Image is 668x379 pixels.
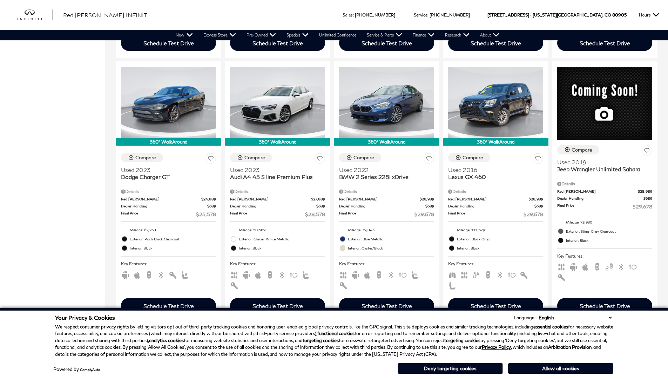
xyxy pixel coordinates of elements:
[169,272,177,277] span: Keyless Entry
[143,302,194,309] div: Schedule Test Drive
[198,30,241,40] a: Express Store
[448,298,543,314] div: Schedule Test Drive - Lexus GX 460
[448,153,490,162] button: Compare Vehicle
[170,30,198,40] a: New
[80,367,100,372] a: ComplyAuto
[629,264,637,269] span: Fog Lights
[448,197,529,202] span: Red [PERSON_NAME]
[339,272,348,277] span: AWD
[496,272,504,277] span: Bluetooth
[121,166,216,180] a: Used 2023Dodge Charger GT
[482,344,511,350] a: Privacy Policy
[121,272,129,277] span: Android Auto
[230,153,272,162] button: Compare Vehicle
[242,272,250,277] span: Android Auto
[121,197,216,202] a: Red [PERSON_NAME] $24,889
[230,197,325,202] a: Red [PERSON_NAME] $27,889
[116,138,221,146] div: 360° WalkAround
[230,260,325,268] span: Key Features :
[557,196,652,201] a: Dealer Handling $689
[355,12,395,18] a: [PHONE_NUMBER]
[557,252,652,260] span: Key Features :
[557,189,652,194] a: Red [PERSON_NAME] $28,989
[281,30,314,40] a: Specials
[557,298,652,314] div: Schedule Test Drive - Jeep Wrangler Unlimited Sahara
[121,67,216,138] img: 2023 Dodge Charger GT
[121,153,163,162] button: Compare Vehicle
[230,173,320,180] span: Audi A4 45 S line Premium Plus
[557,218,652,227] li: Mileage: 73,930
[230,67,325,138] img: 2023 Audi A4 45 S line Premium Plus
[642,145,652,158] button: Save Vehicle
[520,272,528,277] span: Keyless Entry
[557,264,566,269] span: AWD
[444,338,480,343] strong: targeting cookies
[230,272,238,277] span: AWD
[566,228,652,235] span: Exterior: Sting-Gray Clearcoat
[339,197,434,202] a: Red [PERSON_NAME] $28,989
[339,211,414,218] span: Final Price
[230,188,325,195] div: Pricing Details - Audi A4 45 S line Premium Plus
[427,12,429,18] span: :
[448,211,543,218] a: Final Price $29,678
[121,188,216,195] div: Pricing Details - Dodge Charger GT
[557,159,652,173] a: Used 2019Jeep Wrangler Unlimited Sahara
[230,197,311,202] span: Red [PERSON_NAME]
[149,338,184,343] strong: analytics cookies
[230,166,320,173] span: Used 2023
[472,272,480,277] span: Auto Climate Control
[557,159,647,166] span: Used 2019
[143,40,194,46] div: Schedule Test Drive
[339,282,348,287] span: Keyless Entry
[121,166,211,173] span: Used 2023
[170,30,505,40] nav: Main Navigation
[252,40,303,46] div: Schedule Test Drive
[339,197,420,202] span: Red [PERSON_NAME]
[362,40,412,46] div: Schedule Test Drive
[487,12,627,18] a: [STREET_ADDRESS] • [US_STATE][GEOGRAPHIC_DATA], CO 80905
[557,181,652,187] div: Pricing Details - Jeep Wrangler Unlimited Sahara
[339,173,429,180] span: BMW 2 Series 228i xDrive
[580,302,630,309] div: Schedule Test Drive
[443,138,548,146] div: 360° WalkAround
[230,35,325,51] div: Schedule Test Drive - Ford Edge SE
[230,225,325,234] li: Mileage: 50,589
[135,154,156,161] div: Compare
[581,264,589,269] span: Apple Car-Play
[557,67,652,140] img: 2019 Jeep Wrangler Unlimited Sahara
[201,197,216,202] span: $24,889
[53,367,100,372] div: Powered by
[375,272,383,277] span: Backup Camera
[334,138,439,146] div: 360° WalkAround
[463,154,483,161] div: Compare
[448,204,543,209] a: Dealer Handling $689
[348,235,434,242] span: Exterior: Blue Metallic
[133,272,141,277] span: Apple Car-Play
[414,12,427,18] span: Service
[254,272,262,277] span: Apple Car-Play
[448,282,457,287] span: Leather Seats
[316,204,325,209] span: $689
[303,338,339,343] strong: targeting cookies
[121,204,216,209] a: Dealer Handling $689
[230,298,325,314] div: Schedule Test Drive - Audi A4 45 S line Premium Plus
[207,204,216,209] span: $689
[448,211,524,218] span: Final Price
[339,67,434,138] img: 2022 BMW 2 Series 228i xDrive
[411,272,419,277] span: Heated Seats
[314,30,362,40] a: Unlimited Confidence
[387,272,395,277] span: Bluetooth
[557,145,599,154] button: Compare Vehicle
[537,314,613,321] select: Language Select
[363,272,371,277] span: Apple Car-Play
[557,35,652,51] div: Schedule Test Drive - Buick Encore GX Sport Touring
[448,260,543,268] span: Key Features :
[580,40,630,46] div: Schedule Test Drive
[302,272,310,277] span: Heated Seats
[425,204,434,209] span: $689
[398,363,503,374] button: Deny targeting cookies
[121,173,211,180] span: Dodge Charger GT
[239,245,325,252] span: Interior: Black
[339,211,434,218] a: Final Price $29,678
